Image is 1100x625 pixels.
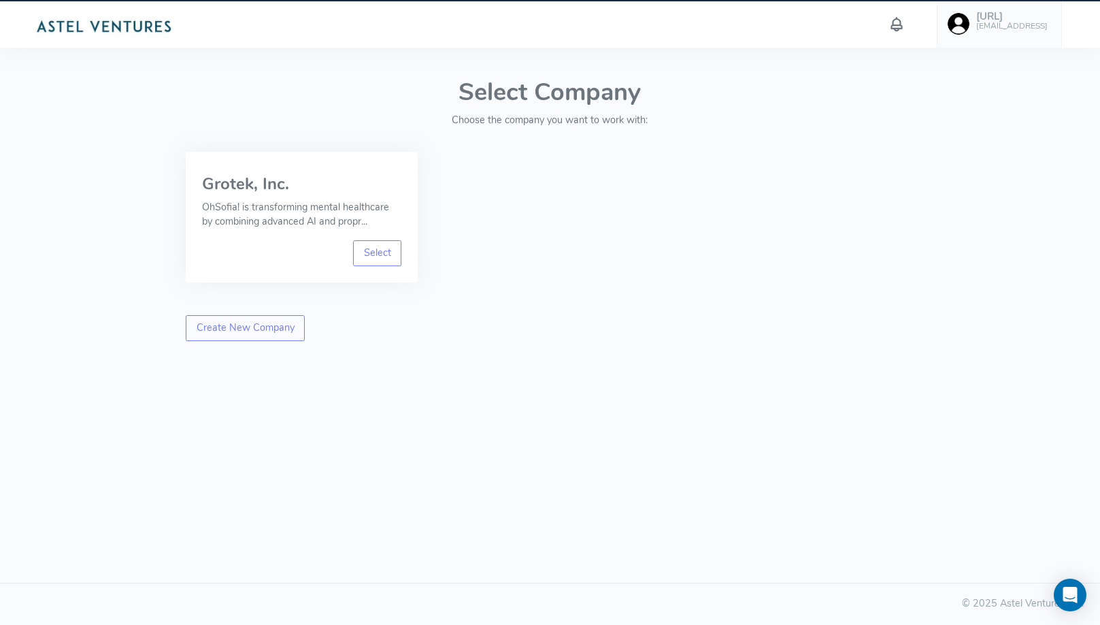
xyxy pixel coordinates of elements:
[353,240,401,266] a: Select
[948,13,969,35] img: user-image
[202,175,401,193] h3: Grotek, Inc.
[16,596,1084,611] div: © 2025 Astel Ventures Ltd.
[202,200,401,229] p: OhSofia! is transforming mental healthcare by combining advanced AI and propr...
[976,22,1048,31] h6: [EMAIL_ADDRESS]
[1054,579,1086,611] div: Open Intercom Messenger
[186,315,305,341] a: Create New Company
[186,79,914,106] h1: Select Company
[976,11,1048,22] h5: [URL]
[186,113,914,128] p: Choose the company you want to work with:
